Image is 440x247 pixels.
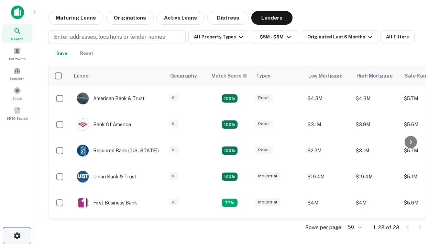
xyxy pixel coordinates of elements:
td: $4M [304,190,352,216]
a: Contacts [2,64,32,83]
button: Distress [207,11,249,25]
td: $4.2M [352,216,400,242]
th: High Mortgage [352,66,400,85]
img: capitalize-icon.png [11,5,24,19]
div: Matching Properties: 4, hasApolloMatch: undefined [222,120,238,129]
button: Reset [76,47,98,60]
td: $4.3M [352,85,400,111]
td: $4.3M [304,85,352,111]
button: All Property Types [188,30,248,44]
div: Retail [255,94,273,102]
button: Enter addresses, locations or lender names [48,30,186,44]
div: IL [169,198,178,206]
div: Capitalize uses an advanced AI algorithm to match your search with the best lender. The match sco... [211,72,247,80]
th: Low Mortgage [304,66,352,85]
th: Geography [166,66,207,85]
th: Lender [70,66,166,85]
div: Industrial [255,172,280,180]
button: Originations [106,11,154,25]
iframe: Chat Widget [406,192,440,225]
span: Saved [12,96,22,101]
div: Originated Last 6 Months [307,33,374,41]
th: Capitalize uses an advanced AI algorithm to match your search with the best lender. The match sco... [207,66,252,85]
div: Industrial [255,198,280,206]
a: Borrowers [2,44,32,63]
img: picture [77,93,89,104]
div: IL [169,172,178,180]
button: Lenders [251,11,293,25]
button: All Filters [380,30,415,44]
td: $3.1M [352,138,400,164]
td: $3.9M [304,216,352,242]
button: $5M - $6M [251,30,299,44]
th: Types [252,66,304,85]
div: IL [169,120,178,128]
span: Contacts [10,76,24,81]
div: Matching Properties: 3, hasApolloMatch: undefined [222,199,238,207]
div: IL [169,94,178,102]
a: SREO Search [2,104,32,122]
div: First Business Bank [77,197,137,209]
a: Search [2,24,32,43]
p: 1–28 of 28 [373,223,399,232]
div: Union Bank & Trust [77,170,136,183]
div: Retail [255,146,273,154]
button: Save your search to get updates of matches that match your search criteria. [51,47,73,60]
div: Matching Properties: 4, hasApolloMatch: undefined [222,146,238,155]
div: 50 [345,222,362,232]
img: picture [77,171,89,183]
td: $2.2M [304,138,352,164]
td: $19.4M [352,164,400,190]
td: $19.4M [304,164,352,190]
div: Bank Of America [77,118,131,131]
div: Low Mortgage [308,72,342,80]
p: Enter addresses, locations or lender names [54,33,165,41]
img: picture [77,119,89,130]
img: picture [77,197,89,209]
p: Rows per page: [305,223,342,232]
h6: Match Score [211,72,246,80]
img: picture [77,145,89,156]
button: Active Loans [156,11,205,25]
button: Maturing Loans [48,11,103,25]
button: Originated Last 6 Months [302,30,377,44]
div: Matching Properties: 4, hasApolloMatch: undefined [222,173,238,181]
div: IL [169,146,178,154]
div: Resource Bank ([US_STATE]) [77,144,159,157]
div: Lender [74,72,90,80]
span: Borrowers [9,56,25,61]
td: $3.9M [352,111,400,138]
a: Saved [2,84,32,103]
div: High Mortgage [356,72,393,80]
div: American Bank & Trust [77,92,145,105]
span: Search [11,36,23,42]
div: Retail [255,120,273,128]
div: Types [256,72,271,80]
td: $4M [352,190,400,216]
span: SREO Search [7,116,28,121]
td: $3.1M [304,111,352,138]
div: Matching Properties: 7, hasApolloMatch: undefined [222,94,238,103]
div: Geography [170,72,197,80]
